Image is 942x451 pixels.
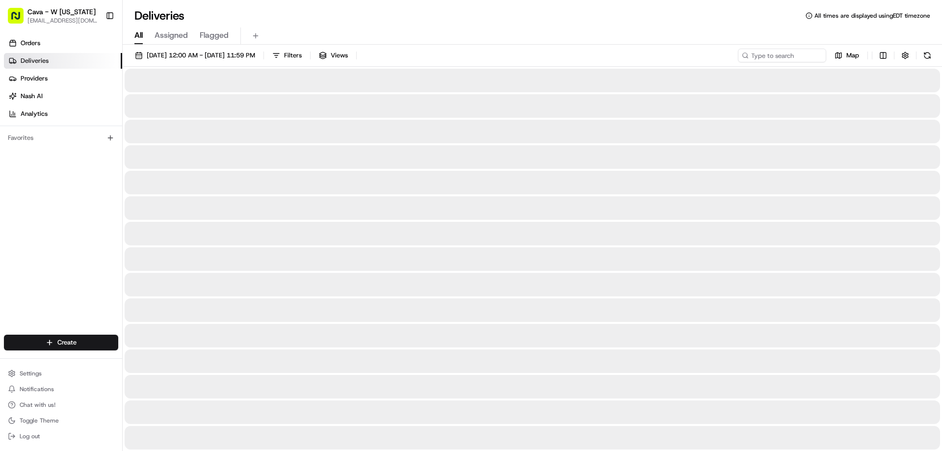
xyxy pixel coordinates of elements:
[4,4,102,27] button: Cava - W [US_STATE][EMAIL_ADDRESS][DOMAIN_NAME]
[4,398,118,412] button: Chat with us!
[20,417,59,424] span: Toggle Theme
[920,49,934,62] button: Refresh
[21,39,40,48] span: Orders
[155,29,188,41] span: Assigned
[814,12,930,20] span: All times are displayed using EDT timezone
[57,338,77,347] span: Create
[147,51,255,60] span: [DATE] 12:00 AM - [DATE] 11:59 PM
[4,367,118,380] button: Settings
[4,35,122,51] a: Orders
[131,49,260,62] button: [DATE] 12:00 AM - [DATE] 11:59 PM
[4,106,122,122] a: Analytics
[20,370,42,377] span: Settings
[738,49,826,62] input: Type to search
[268,49,306,62] button: Filters
[830,49,863,62] button: Map
[134,29,143,41] span: All
[134,8,184,24] h1: Deliveries
[4,382,118,396] button: Notifications
[4,335,118,350] button: Create
[314,49,352,62] button: Views
[21,56,49,65] span: Deliveries
[4,88,122,104] a: Nash AI
[20,385,54,393] span: Notifications
[21,109,48,118] span: Analytics
[4,130,118,146] div: Favorites
[4,71,122,86] a: Providers
[846,51,859,60] span: Map
[21,92,43,101] span: Nash AI
[284,51,302,60] span: Filters
[4,429,118,443] button: Log out
[4,414,118,427] button: Toggle Theme
[27,7,96,17] button: Cava - W [US_STATE]
[20,432,40,440] span: Log out
[200,29,229,41] span: Flagged
[21,74,48,83] span: Providers
[20,401,55,409] span: Chat with us!
[4,53,122,69] a: Deliveries
[331,51,348,60] span: Views
[27,17,98,25] button: [EMAIL_ADDRESS][DOMAIN_NAME]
